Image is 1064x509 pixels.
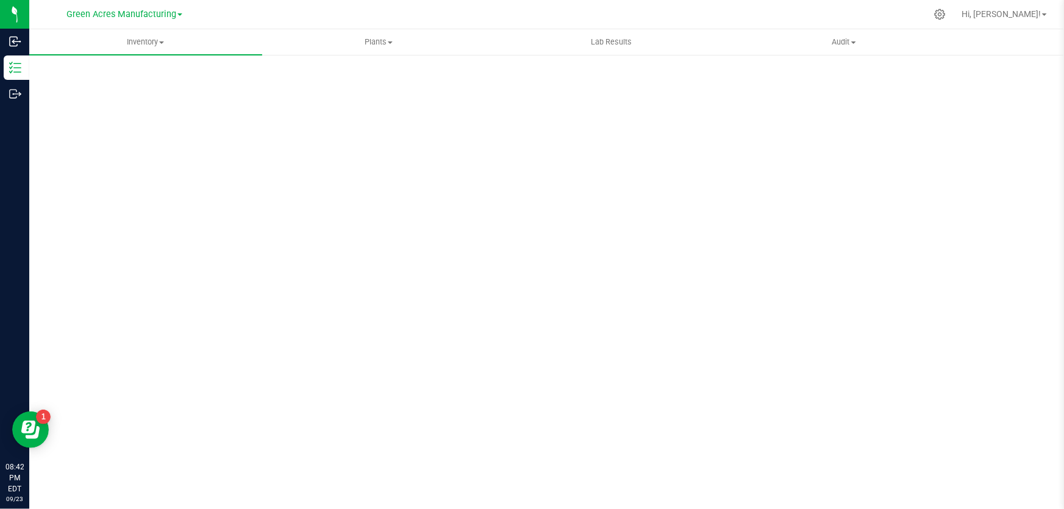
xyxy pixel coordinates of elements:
[12,411,49,448] iframe: Resource center
[9,35,21,48] inline-svg: Inbound
[932,9,948,20] div: Manage settings
[962,9,1041,19] span: Hi, [PERSON_NAME]!
[263,37,495,48] span: Plants
[262,29,495,55] a: Plants
[495,29,728,55] a: Lab Results
[5,461,24,494] p: 08:42 PM EDT
[9,62,21,74] inline-svg: Inventory
[5,494,24,504] p: 09/23
[9,88,21,100] inline-svg: Outbound
[36,410,51,424] iframe: Resource center unread badge
[728,37,960,48] span: Audit
[727,29,960,55] a: Audit
[574,37,648,48] span: Lab Results
[29,37,262,48] span: Inventory
[29,29,262,55] a: Inventory
[66,9,176,20] span: Green Acres Manufacturing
